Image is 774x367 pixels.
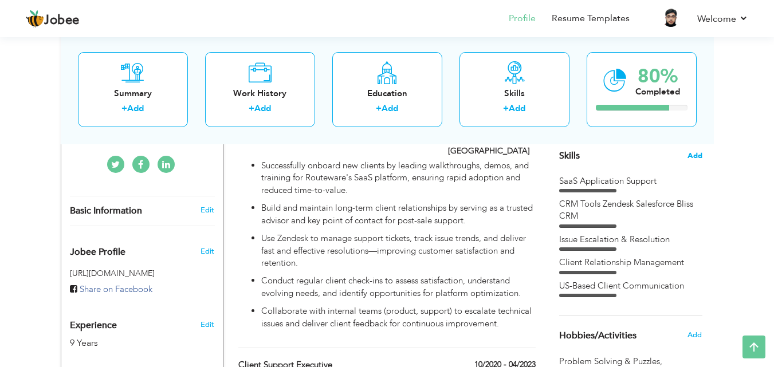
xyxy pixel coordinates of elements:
div: Skills [469,87,560,99]
span: Add [687,151,702,161]
span: Edit [201,246,214,256]
p: Build and maintain long-term client relationships by serving as a trusted advisor and key point o... [261,202,535,227]
a: Profile [509,12,536,25]
div: Share some of your professional and personal interests. [551,315,711,356]
label: [GEOGRAPHIC_DATA], [GEOGRAPHIC_DATA] [448,134,536,157]
a: Add [254,102,271,114]
p: Conduct regular client check-ins to assess satisfaction, understand evolving needs, and identify ... [261,275,535,299]
p: Use Zendesk to manage support tickets, track issue trends, and deliver fast and effective resolut... [261,232,535,269]
div: Work History [214,87,306,99]
div: 9 Years [70,337,188,350]
span: Experience [70,321,117,331]
div: SaaS Application Support [559,175,702,187]
span: Hobbies/Activities [559,331,637,341]
div: US-Based Client Communication [559,280,702,292]
label: + [376,102,382,115]
div: Summary [87,87,179,99]
span: Jobee [44,14,80,27]
img: jobee.io [26,10,44,28]
a: Edit [201,319,214,330]
a: Add [127,102,144,114]
label: + [121,102,127,115]
label: + [249,102,254,115]
a: Resume Templates [552,12,630,25]
p: Collaborate with internal teams (product, support) to escalate technical issues and deliver clien... [261,305,535,330]
div: Education [341,87,433,99]
a: Add [509,102,525,114]
a: Edit [201,205,214,215]
h5: [URL][DOMAIN_NAME] [70,269,215,278]
span: Skills [559,149,580,162]
span: Add [687,330,702,340]
div: 80% [635,66,680,85]
img: Profile Img [662,9,680,27]
span: , [660,356,662,367]
a: Jobee [26,10,80,28]
span: Basic Information [70,206,142,216]
span: Jobee Profile [70,247,125,258]
div: Completed [635,85,680,97]
div: Client Relationship Management [559,256,702,269]
div: Enhance your career by creating a custom URL for your Jobee public profile. [61,235,223,263]
div: Issue Escalation & Resolution [559,234,702,246]
a: Welcome [697,12,748,26]
a: Add [382,102,398,114]
p: Successfully onboard new clients by leading walkthroughs, demos, and training for Routeware's Saa... [261,160,535,196]
label: + [503,102,509,115]
div: CRM Tools Zendesk Salesforce Bliss CRM [559,198,702,223]
span: Share on Facebook [80,283,152,295]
